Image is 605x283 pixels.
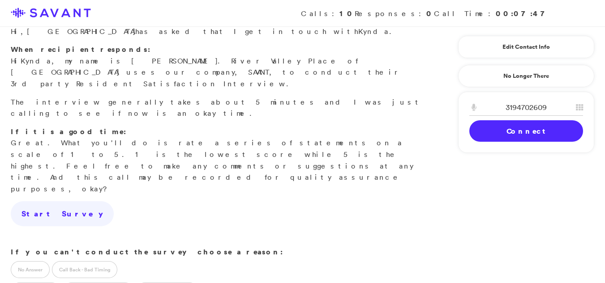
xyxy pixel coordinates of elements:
[469,40,583,54] a: Edit Contact Info
[21,56,51,65] span: Kynda
[496,8,549,18] strong: 00:07:47
[27,27,135,36] span: [GEOGRAPHIC_DATA]
[11,261,50,278] label: No Answer
[458,65,594,87] a: No Longer There
[11,97,424,119] p: The interview generally takes about 5 minutes and I was just calling to see if now is an okay time.
[11,247,283,257] strong: If you can't conduct the survey choose a reason:
[52,261,117,278] label: Call Back - Bad Timing
[11,44,424,89] p: Hi , my name is [PERSON_NAME]. River Valley Place of [GEOGRAPHIC_DATA] uses our company, SAVANT, ...
[339,8,355,18] strong: 10
[358,27,389,36] span: Kynda
[426,8,434,18] strong: 0
[469,120,583,142] a: Connect
[11,126,424,195] p: Great. What you'll do is rate a series of statements on a scale of 1 to 5. 1 is the lowest score ...
[11,127,126,136] strong: If it is a good time:
[11,201,114,226] a: Start Survey
[11,44,150,54] strong: When recipient responds:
